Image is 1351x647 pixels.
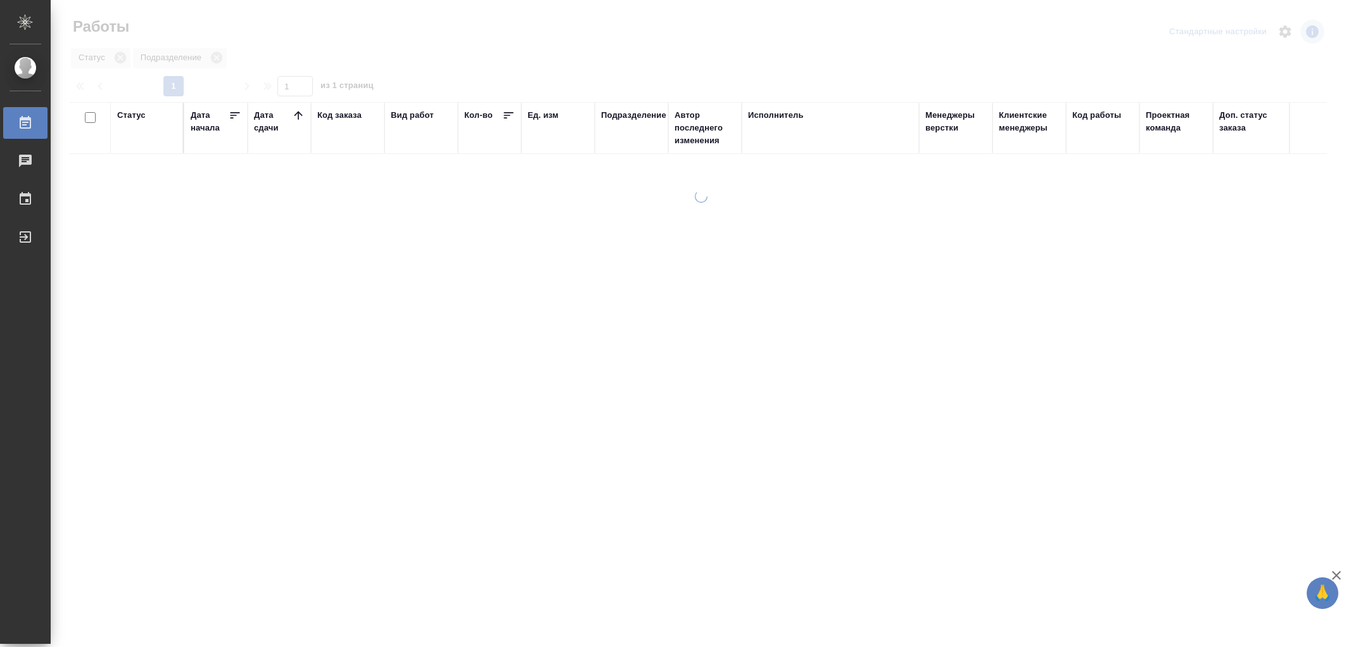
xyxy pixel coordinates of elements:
[675,109,735,147] div: Автор последнего изменения
[117,109,146,122] div: Статус
[317,109,362,122] div: Код заказа
[391,109,434,122] div: Вид работ
[254,109,292,134] div: Дата сдачи
[1312,580,1333,606] span: 🙏
[601,109,666,122] div: Подразделение
[925,109,986,134] div: Менеджеры верстки
[1307,577,1338,609] button: 🙏
[191,109,229,134] div: Дата начала
[999,109,1060,134] div: Клиентские менеджеры
[464,109,493,122] div: Кол-во
[1219,109,1286,134] div: Доп. статус заказа
[528,109,559,122] div: Ед. изм
[1146,109,1207,134] div: Проектная команда
[1072,109,1121,122] div: Код работы
[748,109,804,122] div: Исполнитель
